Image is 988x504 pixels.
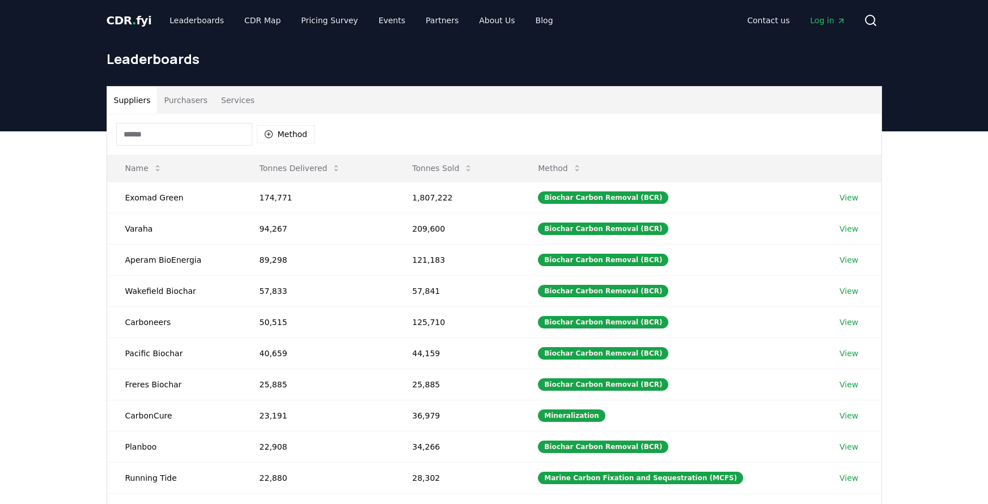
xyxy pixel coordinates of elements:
div: Biochar Carbon Removal (BCR) [538,223,668,235]
td: 22,880 [241,462,395,493]
a: Log in [801,10,854,31]
div: Biochar Carbon Removal (BCR) [538,347,668,360]
div: Biochar Carbon Removal (BCR) [538,285,668,297]
a: About Us [470,10,524,31]
h1: Leaderboards [107,50,882,68]
td: Freres Biochar [107,369,241,400]
td: 28,302 [394,462,520,493]
td: 22,908 [241,431,395,462]
td: 121,183 [394,244,520,275]
span: . [132,14,136,27]
td: 209,600 [394,213,520,244]
td: 23,191 [241,400,395,431]
div: Biochar Carbon Removal (BCR) [538,191,668,204]
td: Varaha [107,213,241,244]
div: Biochar Carbon Removal (BCR) [538,441,668,453]
a: View [839,285,858,297]
div: Biochar Carbon Removal (BCR) [538,316,668,328]
button: Method [257,125,315,143]
button: Purchasers [157,87,214,114]
span: CDR fyi [107,14,152,27]
td: 34,266 [394,431,520,462]
td: 125,710 [394,306,520,338]
button: Name [116,157,171,180]
nav: Main [738,10,854,31]
td: Running Tide [107,462,241,493]
td: 57,841 [394,275,520,306]
nav: Main [160,10,562,31]
a: CDR Map [235,10,290,31]
a: View [839,254,858,266]
td: Wakefield Biochar [107,275,241,306]
a: Blog [527,10,562,31]
a: CDR.fyi [107,12,152,28]
td: 36,979 [394,400,520,431]
a: Events [370,10,414,31]
a: View [839,348,858,359]
div: Mineralization [538,409,605,422]
td: 174,771 [241,182,395,213]
span: Log in [810,15,845,26]
a: Pricing Survey [292,10,367,31]
td: 1,807,222 [394,182,520,213]
button: Services [214,87,261,114]
td: 89,298 [241,244,395,275]
a: View [839,410,858,421]
button: Tonnes Delivered [251,157,350,180]
button: Suppliers [107,87,158,114]
a: View [839,441,858,452]
a: Contact us [738,10,799,31]
td: Carboneers [107,306,241,338]
td: Exomad Green [107,182,241,213]
div: Biochar Carbon Removal (BCR) [538,378,668,391]
td: Planboo [107,431,241,462]
td: 44,159 [394,338,520,369]
a: View [839,223,858,234]
td: 25,885 [394,369,520,400]
td: 94,267 [241,213,395,244]
td: 40,659 [241,338,395,369]
div: Biochar Carbon Removal (BCR) [538,254,668,266]
a: Partners [417,10,468,31]
div: Marine Carbon Fixation and Sequestration (MCFS) [538,472,743,484]
button: Method [529,157,591,180]
a: View [839,317,858,328]
a: Leaderboards [160,10,233,31]
td: 50,515 [241,306,395,338]
td: 25,885 [241,369,395,400]
a: View [839,472,858,484]
td: Aperam BioEnergia [107,244,241,275]
td: 57,833 [241,275,395,306]
td: Pacific Biochar [107,338,241,369]
td: CarbonCure [107,400,241,431]
a: View [839,379,858,390]
button: Tonnes Sold [403,157,482,180]
a: View [839,192,858,203]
